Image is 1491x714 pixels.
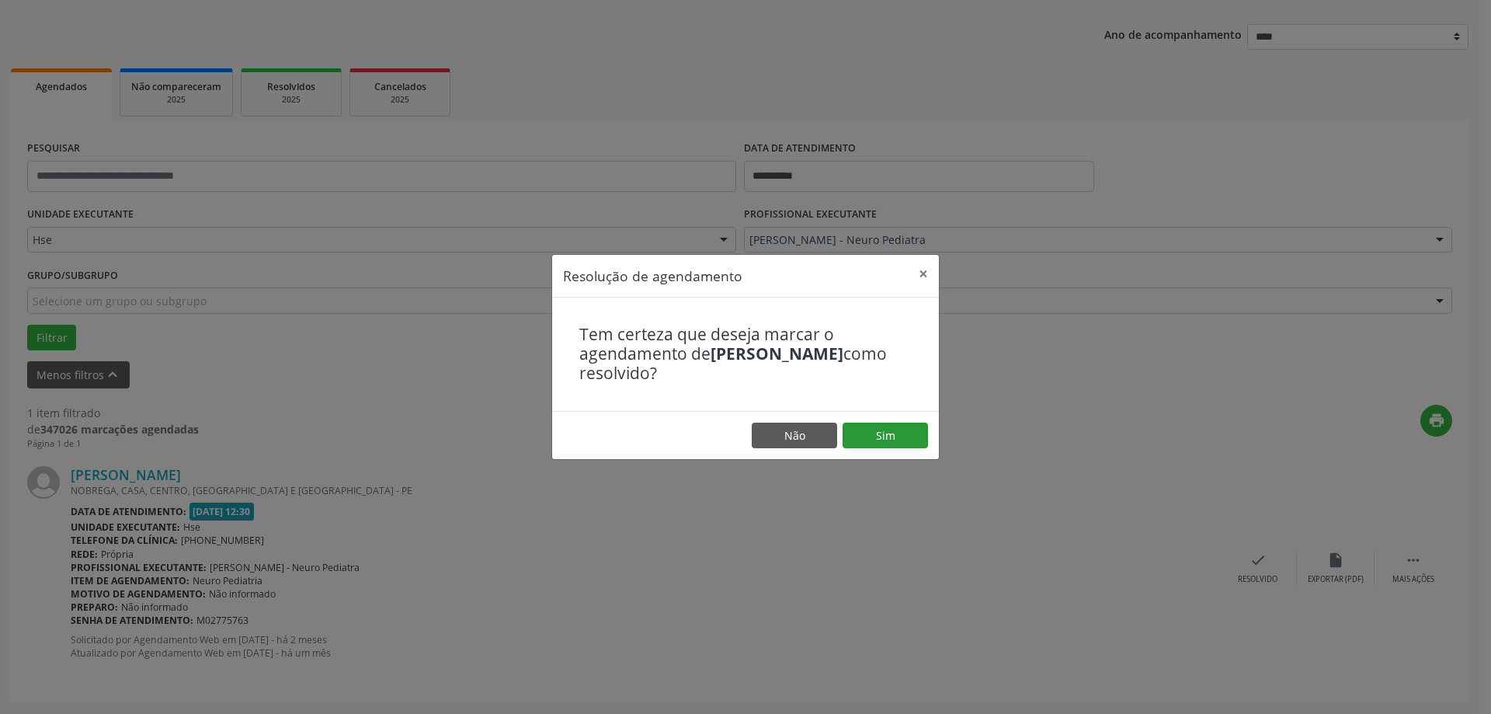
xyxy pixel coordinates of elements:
[711,343,843,364] b: [PERSON_NAME]
[752,423,837,449] button: Não
[579,325,912,384] h4: Tem certeza que deseja marcar o agendamento de como resolvido?
[908,255,939,293] button: Close
[563,266,742,286] h5: Resolução de agendamento
[843,423,928,449] button: Sim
